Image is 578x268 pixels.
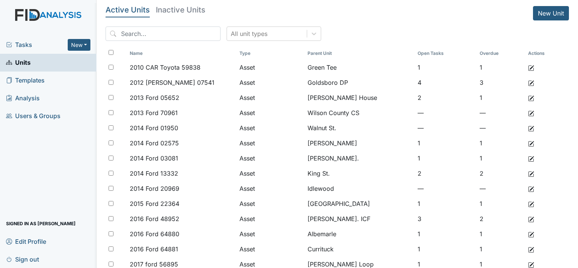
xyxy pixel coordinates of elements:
td: [PERSON_NAME]. ICF [305,211,414,226]
td: 4 [415,75,477,90]
td: 1 [415,226,477,242]
h5: Active Units [106,6,150,14]
td: — [477,181,525,196]
td: 2 [415,166,477,181]
span: 2015 Ford 22364 [130,199,179,208]
td: 1 [477,196,525,211]
td: 1 [477,136,525,151]
span: 2014 Ford 02575 [130,139,179,148]
td: [PERSON_NAME] House [305,90,414,105]
td: 1 [415,242,477,257]
td: — [477,105,525,120]
td: 2 [477,211,525,226]
td: Asset [236,120,305,136]
td: King St. [305,166,414,181]
span: Templates [6,75,45,86]
input: Toggle All Rows Selected [109,50,113,55]
span: Edit Profile [6,235,46,247]
span: Analysis [6,92,40,104]
button: New [68,39,90,51]
span: 2014 Ford 03081 [130,154,178,163]
td: [GEOGRAPHIC_DATA] [305,196,414,211]
span: 2014 Ford 13332 [130,169,178,178]
th: Toggle SortBy [127,47,236,60]
td: [PERSON_NAME] [305,136,414,151]
span: 2012 [PERSON_NAME] 07541 [130,78,214,87]
th: Toggle SortBy [477,47,525,60]
span: 2016 Ford 64880 [130,229,179,238]
td: Asset [236,196,305,211]
td: 1 [415,151,477,166]
span: Sign out [6,253,39,265]
td: 1 [477,60,525,75]
td: 1 [415,60,477,75]
span: 2010 CAR Toyota 59838 [130,63,200,72]
span: Signed in as [PERSON_NAME] [6,218,76,229]
span: 2014 Ford 20969 [130,184,179,193]
a: New Unit [533,6,569,20]
td: 2 [415,90,477,105]
td: 1 [477,151,525,166]
td: Green Tee [305,60,414,75]
td: Albemarle [305,226,414,242]
td: 1 [477,90,525,105]
input: Search... [106,26,221,41]
span: 2014 Ford 01950 [130,123,178,132]
span: Users & Groups [6,110,61,122]
td: 1 [415,196,477,211]
a: Tasks [6,40,68,49]
span: 2013 Ford 70961 [130,108,178,117]
td: — [415,105,477,120]
h5: Inactive Units [156,6,205,14]
td: Currituck [305,242,414,257]
td: 2 [477,166,525,181]
td: Asset [236,211,305,226]
td: 1 [477,226,525,242]
span: 2013 Ford 05652 [130,93,179,102]
td: Wilson County CS [305,105,414,120]
td: — [415,181,477,196]
td: 1 [477,242,525,257]
td: Asset [236,75,305,90]
th: Actions [525,47,563,60]
td: Asset [236,242,305,257]
th: Toggle SortBy [236,47,305,60]
td: Asset [236,166,305,181]
td: Asset [236,136,305,151]
th: Toggle SortBy [415,47,477,60]
td: Goldsboro DP [305,75,414,90]
td: Asset [236,60,305,75]
td: Idlewood [305,181,414,196]
td: Asset [236,151,305,166]
td: 1 [415,136,477,151]
div: All unit types [231,29,267,38]
span: 2016 Ford 64881 [130,245,178,254]
td: [PERSON_NAME]. [305,151,414,166]
td: — [477,120,525,136]
td: 3 [415,211,477,226]
td: Asset [236,226,305,242]
span: 2016 Ford 48952 [130,214,179,223]
td: Walnut St. [305,120,414,136]
td: Asset [236,105,305,120]
span: Units [6,57,31,69]
th: Toggle SortBy [305,47,414,60]
td: Asset [236,90,305,105]
td: 3 [477,75,525,90]
td: Asset [236,181,305,196]
td: — [415,120,477,136]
